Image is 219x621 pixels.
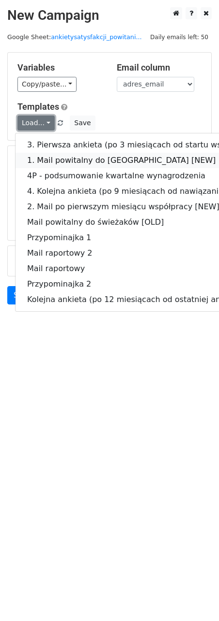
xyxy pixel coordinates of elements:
h5: Variables [17,62,102,73]
small: Google Sheet: [7,33,142,41]
h5: Email column [117,62,202,73]
a: Daily emails left: 50 [147,33,212,41]
a: Send [7,286,39,304]
iframe: Chat Widget [171,575,219,621]
button: Save [70,116,95,130]
a: Templates [17,101,59,112]
a: Load... [17,116,55,130]
div: Widżet czatu [171,575,219,621]
span: Daily emails left: 50 [147,32,212,43]
a: Copy/paste... [17,77,77,92]
h2: New Campaign [7,7,212,24]
a: ankietysatysfakcji_powitani... [51,33,141,41]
